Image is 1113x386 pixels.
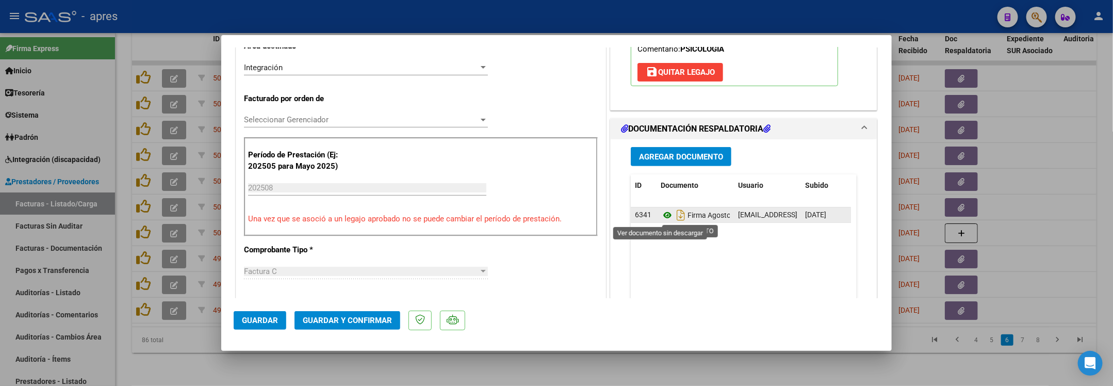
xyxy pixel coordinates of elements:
span: [DATE] [805,211,826,219]
datatable-header-cell: Usuario [734,174,801,197]
span: [EMAIL_ADDRESS][DOMAIN_NAME] - [PERSON_NAME] [738,211,913,219]
span: Firma Agosto [661,211,731,219]
div: Open Intercom Messenger [1078,351,1103,376]
p: Período de Prestación (Ej: 202505 para Mayo 2025) [248,149,352,172]
span: 6341 [635,211,651,219]
span: Integración [244,63,283,72]
span: ID [635,181,642,189]
span: Usuario [738,181,763,189]
button: Guardar y Confirmar [294,311,400,330]
datatable-header-cell: ID [631,174,657,197]
div: DOCUMENTACIÓN RESPALDATORIA [611,139,877,353]
p: Una vez que se asoció a un legajo aprobado no se puede cambiar el período de prestación. [248,213,594,225]
button: Agregar Documento [631,147,731,166]
p: Facturado por orden de [244,93,350,105]
i: Descargar documento [674,207,688,223]
button: Guardar [234,311,286,330]
h1: DOCUMENTACIÓN RESPALDATORIA [621,123,771,135]
datatable-header-cell: Subido [801,174,853,197]
p: Punto de Venta [244,296,350,308]
span: Guardar y Confirmar [303,316,392,325]
mat-icon: save [646,66,658,78]
span: Factura C [244,267,277,276]
datatable-header-cell: Documento [657,174,734,197]
span: Guardar [242,316,278,325]
span: Comentario: [637,44,724,54]
button: Quitar Legajo [637,63,723,82]
strong: PSICOLOGIA [680,44,724,54]
span: Quitar Legajo [646,68,715,77]
p: Comprobante Tipo * [244,244,350,256]
mat-expansion-panel-header: DOCUMENTACIÓN RESPALDATORIA [611,119,877,139]
span: Seleccionar Gerenciador [244,115,479,124]
span: Subido [805,181,828,189]
span: Documento [661,181,698,189]
span: Agregar Documento [639,152,723,162]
